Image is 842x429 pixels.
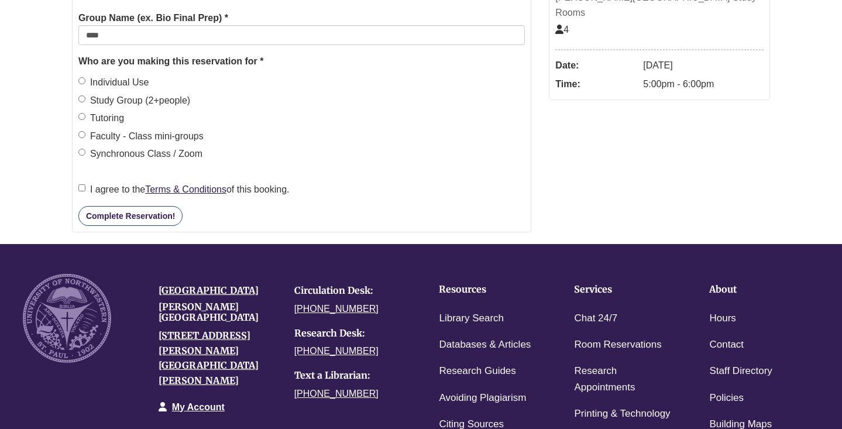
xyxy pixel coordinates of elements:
a: Staff Directory [709,363,772,380]
input: Study Group (2+people) [78,95,85,102]
a: Contact [709,337,744,354]
h4: Text a Librarian: [294,370,413,381]
a: Printing & Technology [574,406,670,423]
input: Tutoring [78,113,85,120]
a: [GEOGRAPHIC_DATA] [159,284,259,296]
legend: Who are you making this reservation for * [78,54,525,69]
input: Synchronous Class / Zoom [78,149,85,156]
input: Faculty - Class mini-groups [78,131,85,138]
h4: Circulation Desk: [294,286,413,296]
a: Research Appointments [574,363,673,396]
a: Avoiding Plagiarism [439,390,526,407]
h4: Research Desk: [294,328,413,339]
label: Faculty - Class mini-groups [78,129,204,144]
a: Research Guides [439,363,515,380]
img: UNW seal [23,274,111,362]
label: Tutoring [78,111,124,126]
a: [STREET_ADDRESS][PERSON_NAME][GEOGRAPHIC_DATA][PERSON_NAME] [159,330,259,386]
a: Hours [709,310,736,327]
label: Study Group (2+people) [78,93,190,108]
dt: Date: [555,56,637,75]
span: The capacity of this space [555,25,569,35]
a: My Account [172,402,225,412]
dd: 5:00pm - 6:00pm [643,75,764,94]
a: [PHONE_NUMBER] [294,389,379,399]
label: Synchronous Class / Zoom [78,146,202,162]
a: Room Reservations [574,337,661,354]
a: [PHONE_NUMBER] [294,346,379,356]
a: Terms & Conditions [145,184,226,194]
h4: Resources [439,284,538,295]
dd: [DATE] [643,56,764,75]
label: Individual Use [78,75,149,90]
h4: About [709,284,808,295]
h4: [PERSON_NAME][GEOGRAPHIC_DATA] [159,302,277,322]
input: Individual Use [78,77,85,84]
a: Library Search [439,310,504,327]
label: I agree to the of this booking. [78,182,290,197]
a: Databases & Articles [439,337,531,354]
input: I agree to theTerms & Conditionsof this booking. [78,184,85,191]
a: Chat 24/7 [574,310,617,327]
a: [PHONE_NUMBER] [294,304,379,314]
dt: Time: [555,75,637,94]
button: Complete Reservation! [78,206,183,226]
h4: Services [574,284,673,295]
label: Group Name (ex. Bio Final Prep) * [78,11,228,26]
a: Policies [709,390,744,407]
